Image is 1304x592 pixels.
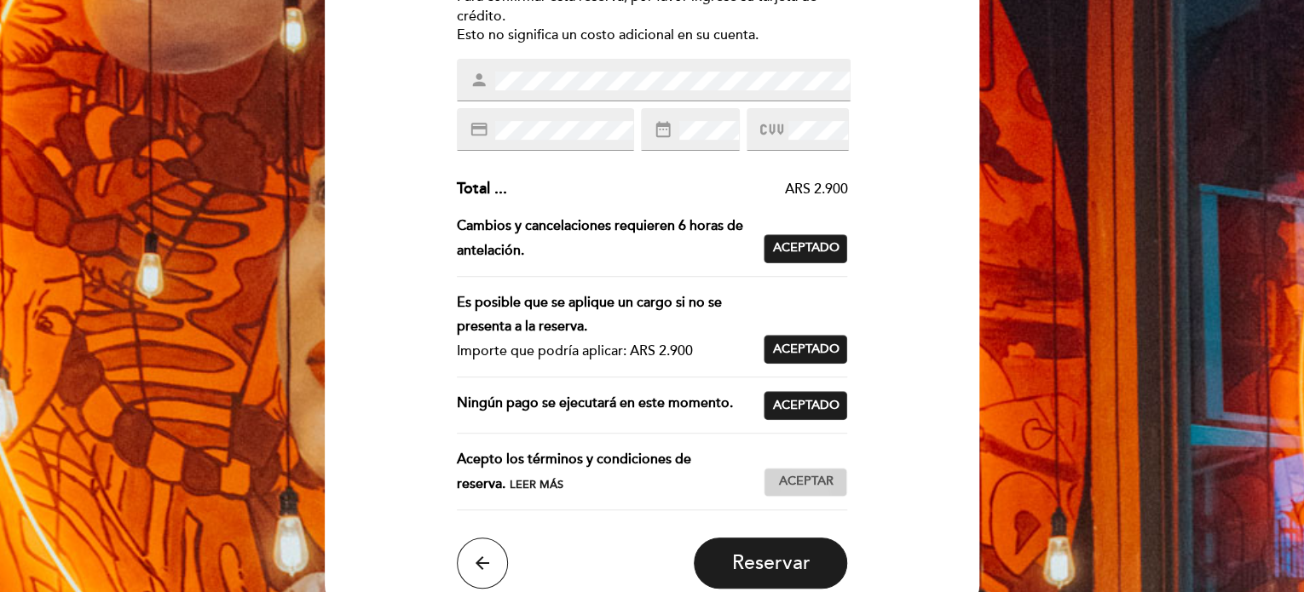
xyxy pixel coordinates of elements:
span: Total ... [457,179,507,198]
i: date_range [654,120,672,139]
button: Aceptado [764,335,847,364]
div: Ningún pago se ejecutará en este momento. [457,391,765,420]
span: Leer más [510,478,563,491]
div: Es posible que se aplique un cargo si no se presenta a la reserva. [457,290,751,340]
div: Acepto los términos y condiciones de reserva. [457,447,765,497]
span: Aceptado [772,341,839,359]
button: Aceptado [764,234,847,263]
i: arrow_back [472,553,493,573]
div: ARS 2.900 [507,180,848,199]
button: Aceptado [764,391,847,420]
span: Aceptado [772,397,839,415]
span: Reservar [731,551,810,575]
div: Cambios y cancelaciones requieren 6 horas de antelación. [457,214,765,263]
i: person [470,71,488,89]
span: Aceptado [772,239,839,257]
div: Importe que podría aplicar: ARS 2.900 [457,339,751,364]
i: credit_card [470,120,488,139]
button: arrow_back [457,537,508,589]
button: Aceptar [764,468,847,497]
button: Reservar [694,537,847,589]
span: Aceptar [778,473,833,491]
